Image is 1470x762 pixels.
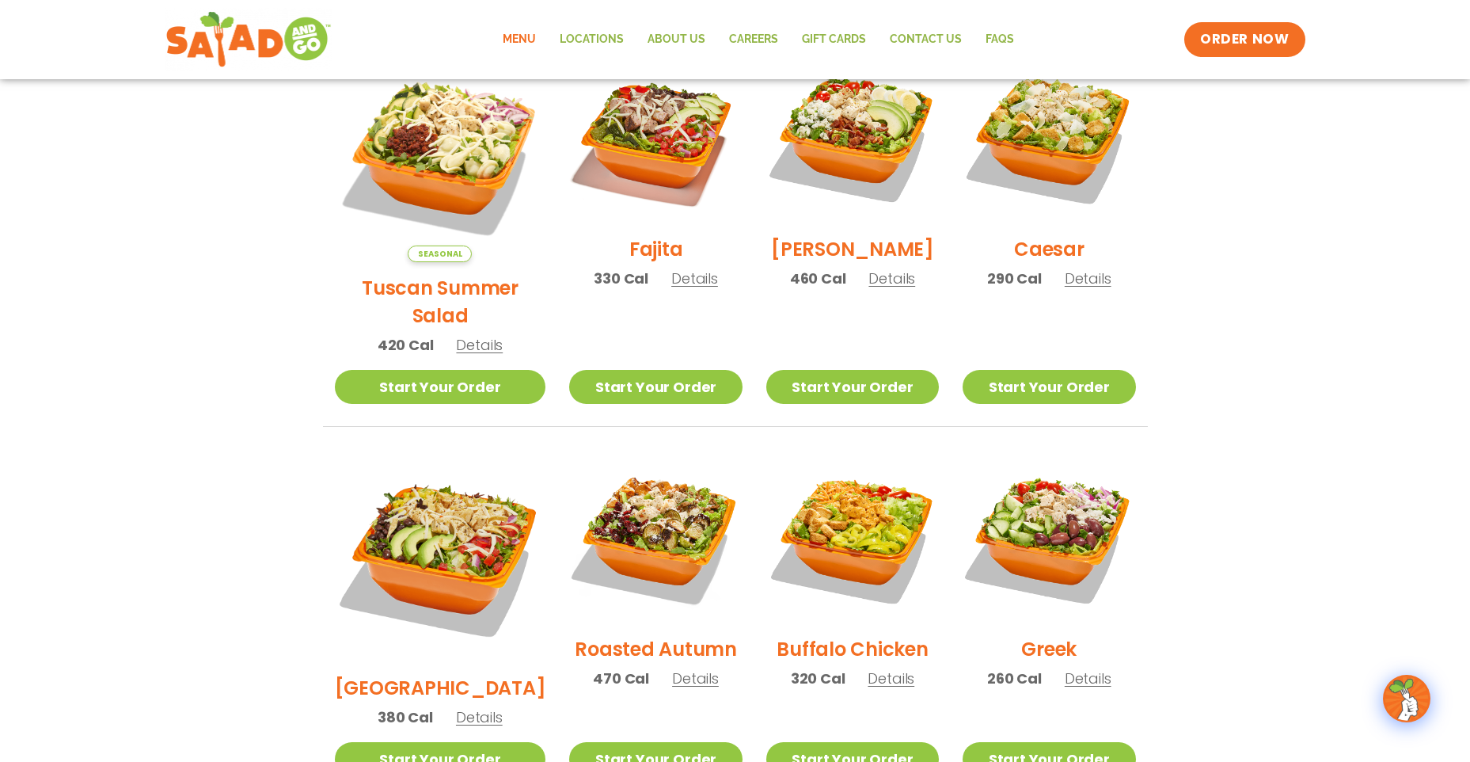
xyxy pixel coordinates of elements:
[1021,635,1077,663] h2: Greek
[974,21,1026,58] a: FAQs
[766,51,939,223] img: Product photo for Cobb Salad
[335,451,546,662] img: Product photo for BBQ Ranch Salad
[672,669,719,688] span: Details
[378,334,434,356] span: 420 Cal
[1200,30,1289,49] span: ORDER NOW
[569,51,742,223] img: Product photo for Fajita Salad
[790,21,878,58] a: GIFT CARDS
[165,8,332,71] img: new-SAG-logo-768×292
[335,274,546,330] h2: Tuscan Summer Salad
[569,451,742,623] img: Product photo for Roasted Autumn Salad
[335,370,546,404] a: Start Your Order
[766,370,939,404] a: Start Your Order
[1014,235,1084,263] h2: Caesar
[335,51,546,262] img: Product photo for Tuscan Summer Salad
[868,269,915,288] span: Details
[548,21,636,58] a: Locations
[378,707,433,728] span: 380 Cal
[791,668,845,689] span: 320 Cal
[771,235,934,263] h2: [PERSON_NAME]
[629,235,683,263] h2: Fajita
[456,335,503,355] span: Details
[1385,676,1429,721] img: wpChatIcon
[335,674,546,702] h2: [GEOGRAPHIC_DATA]
[963,451,1135,623] img: Product photo for Greek Salad
[1184,22,1305,57] a: ORDER NOW
[790,268,846,289] span: 460 Cal
[593,668,649,689] span: 470 Cal
[766,451,939,623] img: Product photo for Buffalo Chicken Salad
[491,21,1026,58] nav: Menu
[868,669,914,688] span: Details
[491,21,548,58] a: Menu
[408,246,472,262] span: Seasonal
[594,268,648,289] span: 330 Cal
[456,707,503,727] span: Details
[963,370,1135,404] a: Start Your Order
[777,635,928,663] h2: Buffalo Chicken
[987,268,1042,289] span: 290 Cal
[963,51,1135,223] img: Product photo for Caesar Salad
[987,668,1042,689] span: 260 Cal
[1065,669,1111,688] span: Details
[878,21,974,58] a: Contact Us
[1065,269,1111,288] span: Details
[717,21,790,58] a: Careers
[671,269,718,288] span: Details
[569,370,742,404] a: Start Your Order
[575,635,737,663] h2: Roasted Autumn
[636,21,717,58] a: About Us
